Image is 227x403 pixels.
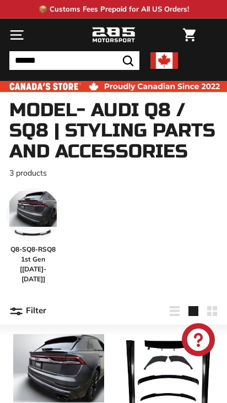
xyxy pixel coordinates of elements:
[6,244,60,284] span: Q8-SQ8-RSQ8 1st Gen [[DATE]-[DATE]]
[91,26,136,45] img: Logo_285_Motorsport_areodynamics_components
[39,4,189,15] p: 📦 Customs Fees Prepaid for All US Orders!
[179,323,218,359] inbox-online-store-chat: Shopify online store chat
[6,188,60,284] a: Q8-SQ8-RSQ8 1st Gen [[DATE]-[DATE]]
[9,298,46,324] button: Filter
[9,167,218,179] p: 3 products
[177,19,201,51] a: Cart
[9,51,139,70] input: Search
[9,100,218,162] h1: Model- Audi Q8 / SQ8 | Styling Parts and Accessories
